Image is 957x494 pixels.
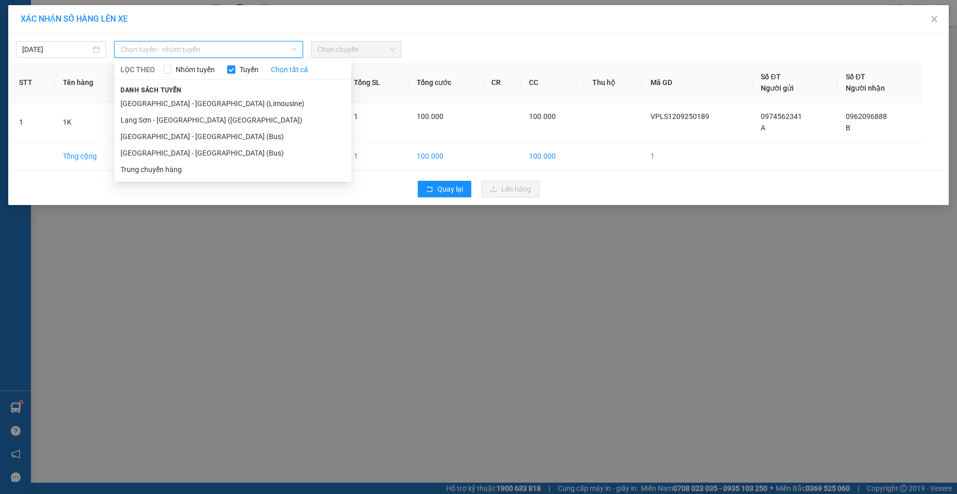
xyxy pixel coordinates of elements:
[114,95,351,112] li: [GEOGRAPHIC_DATA] - [GEOGRAPHIC_DATA] (Limousine)
[642,142,753,171] td: 1
[437,183,463,195] span: Quay lại
[55,142,129,171] td: Tổng cộng
[529,112,556,121] span: 100.000
[584,63,642,103] th: Thu hộ
[846,84,885,92] span: Người nhận
[11,103,55,142] td: 1
[354,112,358,121] span: 1
[121,42,297,57] span: Chọn tuyến - nhóm tuyến
[21,14,128,24] span: XÁC NHẬN SỐ HÀNG LÊN XE
[172,64,219,75] span: Nhóm tuyến
[642,63,753,103] th: Mã GD
[761,124,765,132] span: A
[417,112,443,121] span: 100.000
[291,46,297,53] span: down
[55,103,129,142] td: 1K
[651,112,709,121] span: VPLS1209250189
[235,64,263,75] span: Tuyến
[114,86,188,95] span: Danh sách tuyến
[271,64,308,75] a: Chọn tất cả
[761,84,794,92] span: Người gửi
[22,44,91,55] input: 13/09/2025
[930,15,938,23] span: close
[846,73,865,81] span: Số ĐT
[426,185,433,194] span: rollback
[346,142,408,171] td: 1
[920,5,949,34] button: Close
[483,63,521,103] th: CR
[521,63,584,103] th: CC
[408,142,483,171] td: 100.000
[761,112,802,121] span: 0974562341
[55,63,129,103] th: Tên hàng
[121,64,155,75] span: LỌC THEO
[317,42,395,57] span: Chọn chuyến
[114,112,351,128] li: Lạng Sơn - [GEOGRAPHIC_DATA] ([GEOGRAPHIC_DATA])
[408,63,483,103] th: Tổng cước
[846,112,887,121] span: 0962096888
[846,124,850,132] span: B
[346,63,408,103] th: Tổng SL
[418,181,471,197] button: rollbackQuay lại
[11,63,55,103] th: STT
[482,181,539,197] button: uploadLên hàng
[114,128,351,145] li: [GEOGRAPHIC_DATA] - [GEOGRAPHIC_DATA] (Bus)
[521,142,584,171] td: 100.000
[761,73,780,81] span: Số ĐT
[114,145,351,161] li: [GEOGRAPHIC_DATA] - [GEOGRAPHIC_DATA] (Bus)
[114,161,351,178] li: Trung chuyển hàng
